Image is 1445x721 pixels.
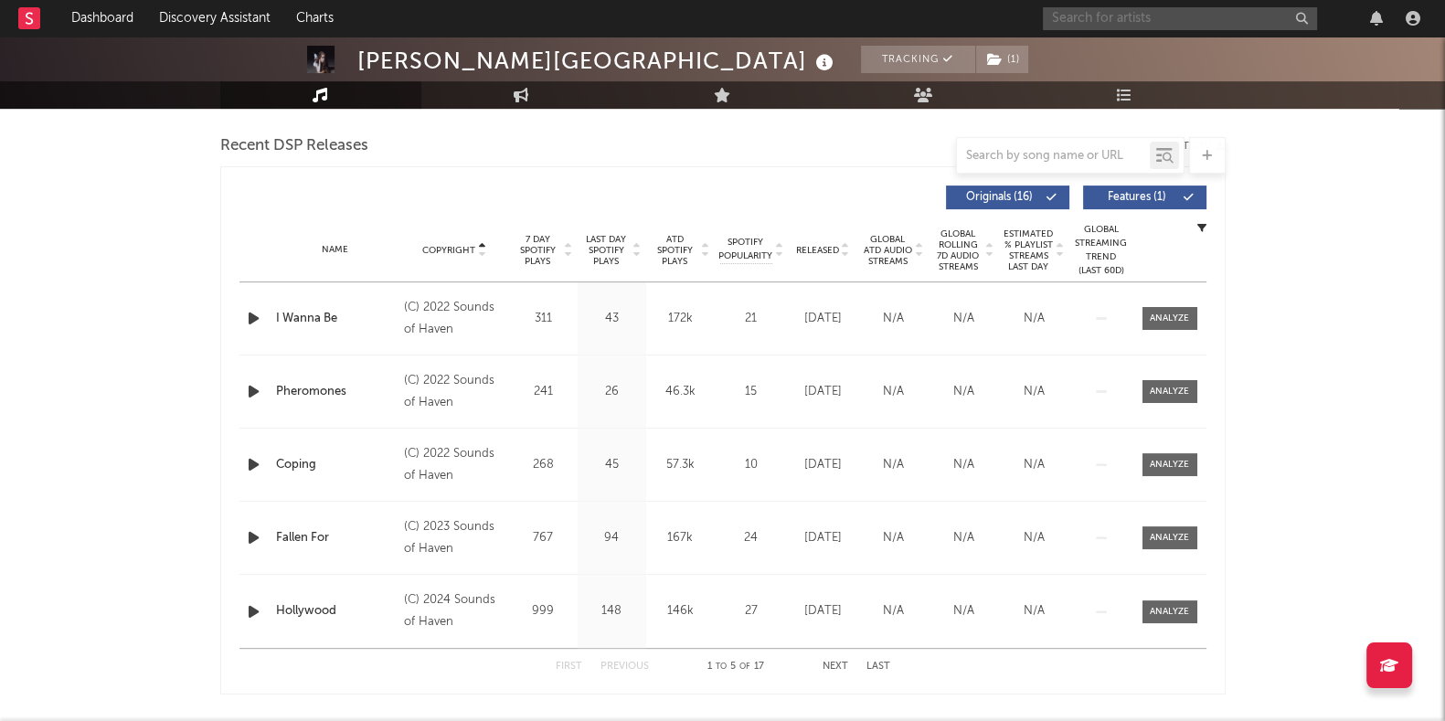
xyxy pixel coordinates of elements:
[863,529,924,547] div: N/A
[718,236,772,263] span: Spotify Popularity
[514,234,562,267] span: 7 Day Spotify Plays
[404,370,504,414] div: (C) 2022 Sounds of Haven
[792,602,854,620] div: [DATE]
[357,46,838,76] div: [PERSON_NAME][GEOGRAPHIC_DATA]
[975,46,1029,73] span: ( 1 )
[1043,7,1317,30] input: Search for artists
[422,245,475,256] span: Copyright
[719,529,783,547] div: 24
[933,602,994,620] div: N/A
[861,46,975,73] button: Tracking
[600,662,649,672] button: Previous
[946,186,1069,209] button: Originals(16)
[651,310,710,328] div: 172k
[1004,310,1065,328] div: N/A
[863,234,913,267] span: Global ATD Audio Streams
[514,383,573,401] div: 241
[716,663,727,671] span: to
[823,662,848,672] button: Next
[1095,192,1179,203] span: Features ( 1 )
[651,234,699,267] span: ATD Spotify Plays
[1074,223,1129,278] div: Global Streaming Trend (Last 60D)
[404,589,504,633] div: (C) 2024 Sounds of Haven
[792,529,854,547] div: [DATE]
[863,310,924,328] div: N/A
[276,243,396,257] div: Name
[404,297,504,341] div: (C) 2022 Sounds of Haven
[582,456,642,474] div: 45
[957,149,1150,164] input: Search by song name or URL
[958,192,1042,203] span: Originals ( 16 )
[719,602,783,620] div: 27
[582,310,642,328] div: 43
[685,656,786,678] div: 1 5 17
[404,516,504,560] div: (C) 2023 Sounds of Haven
[976,46,1028,73] button: (1)
[582,234,631,267] span: Last Day Spotify Plays
[792,310,854,328] div: [DATE]
[719,456,783,474] div: 10
[933,529,994,547] div: N/A
[933,228,983,272] span: Global Rolling 7D Audio Streams
[276,529,396,547] a: Fallen For
[514,456,573,474] div: 268
[719,383,783,401] div: 15
[276,383,396,401] a: Pheromones
[404,443,504,487] div: (C) 2022 Sounds of Haven
[220,135,368,157] span: Recent DSP Releases
[556,662,582,672] button: First
[651,383,710,401] div: 46.3k
[1004,383,1065,401] div: N/A
[582,383,642,401] div: 26
[276,310,396,328] a: I Wanna Be
[933,456,994,474] div: N/A
[792,383,854,401] div: [DATE]
[792,456,854,474] div: [DATE]
[866,662,890,672] button: Last
[1004,456,1065,474] div: N/A
[651,456,710,474] div: 57.3k
[796,245,839,256] span: Released
[863,383,924,401] div: N/A
[514,529,573,547] div: 767
[276,456,396,474] a: Coping
[933,310,994,328] div: N/A
[933,383,994,401] div: N/A
[1004,602,1065,620] div: N/A
[863,456,924,474] div: N/A
[1083,186,1206,209] button: Features(1)
[719,310,783,328] div: 21
[514,602,573,620] div: 999
[582,529,642,547] div: 94
[739,663,750,671] span: of
[514,310,573,328] div: 311
[651,602,710,620] div: 146k
[863,602,924,620] div: N/A
[1004,228,1054,272] span: Estimated % Playlist Streams Last Day
[1004,529,1065,547] div: N/A
[651,529,710,547] div: 167k
[582,602,642,620] div: 148
[276,602,396,620] a: Hollywood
